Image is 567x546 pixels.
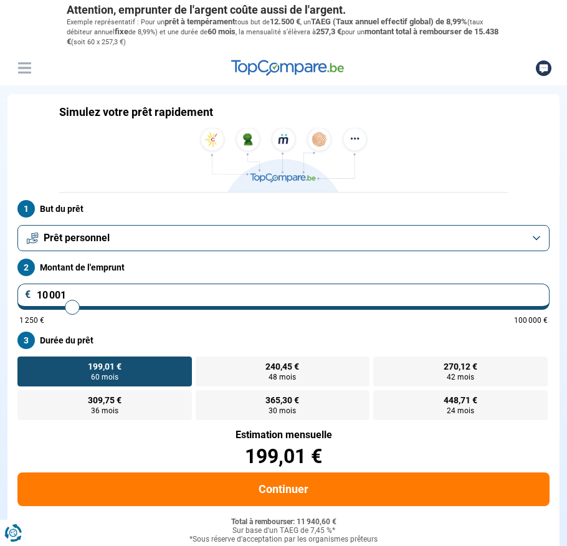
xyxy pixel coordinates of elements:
[17,225,550,251] button: Prêt personnel
[17,535,550,544] div: *Sous réserve d'acceptation par les organismes prêteurs
[67,27,498,46] span: montant total à rembourser de 15.438 €
[88,396,121,405] span: 309,75 €
[91,373,118,381] span: 60 mois
[196,128,371,192] img: TopCompare.be
[444,362,477,371] span: 270,12 €
[17,472,550,506] button: Continuer
[59,105,213,119] h1: Simulez votre prêt rapidement
[44,231,110,245] span: Prêt personnel
[115,27,128,36] span: fixe
[17,527,550,535] div: Sur base d'un TAEG de 7,45 %*
[19,317,44,324] span: 1 250 €
[514,317,548,324] span: 100 000 €
[447,373,474,381] span: 42 mois
[447,407,474,414] span: 24 mois
[67,3,500,17] p: Attention, emprunter de l'argent coûte aussi de l'argent.
[88,362,121,371] span: 199,01 €
[265,396,299,405] span: 365,30 €
[207,27,236,36] span: 60 mois
[164,17,235,26] span: prêt à tempérament
[265,362,299,371] span: 240,45 €
[316,27,341,36] span: 257,3 €
[444,396,477,405] span: 448,71 €
[17,200,550,218] label: But du prêt
[25,290,31,300] span: €
[231,60,344,76] img: TopCompare
[269,407,296,414] span: 30 mois
[17,259,550,276] label: Montant de l'emprunt
[17,332,550,349] label: Durée du prêt
[15,59,34,77] button: Menu
[311,17,467,26] span: TAEG (Taux annuel effectif global) de 8,99%
[17,518,550,527] div: Total à rembourser: 11 940,60 €
[270,17,300,26] span: 12.500 €
[91,407,118,414] span: 36 mois
[269,373,296,381] span: 48 mois
[67,17,500,47] p: Exemple représentatif : Pour un tous but de , un (taux débiteur annuel de 8,99%) et une durée de ...
[17,446,550,466] div: 199,01 €
[17,430,550,440] div: Estimation mensuelle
